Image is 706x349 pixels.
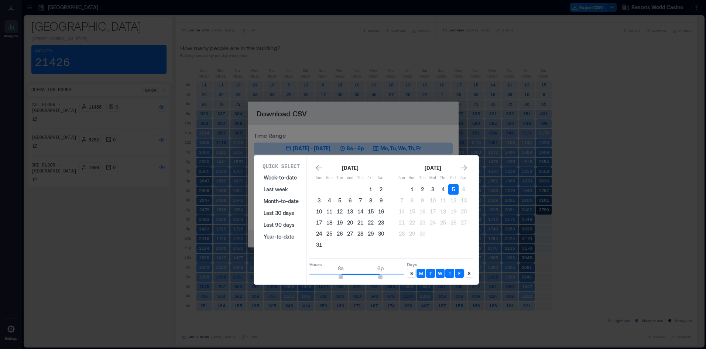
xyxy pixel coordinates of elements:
[314,229,324,239] button: 24
[438,184,448,195] button: 4
[335,206,345,217] button: 12
[410,270,413,276] p: S
[376,195,386,206] button: 9
[429,270,432,276] p: T
[355,195,366,206] button: 7
[407,206,417,217] button: 15
[417,173,428,184] th: Tuesday
[438,195,448,206] button: 11
[335,195,345,206] button: 5
[459,184,469,195] button: 6
[407,173,417,184] th: Monday
[448,173,459,184] th: Friday
[263,163,300,170] p: Quick Select
[428,206,438,217] button: 17
[314,163,324,173] button: Go to previous month
[397,206,407,217] button: 14
[314,240,324,250] button: 31
[366,184,376,195] button: 1
[397,229,407,239] button: 28
[376,184,386,195] button: 2
[407,184,417,195] button: 1
[459,195,469,206] button: 13
[459,173,469,184] th: Saturday
[335,175,345,181] p: Tue
[397,218,407,228] button: 21
[324,218,335,228] button: 18
[438,206,448,217] button: 18
[428,184,438,195] button: 3
[355,206,366,217] button: 14
[345,195,355,206] button: 6
[438,218,448,228] button: 25
[419,270,423,276] p: M
[438,270,442,276] p: W
[366,175,376,181] p: Fri
[376,218,386,228] button: 23
[335,218,345,228] button: 19
[314,173,324,184] th: Sunday
[448,218,459,228] button: 26
[422,164,443,172] div: [DATE]
[259,184,303,195] button: Last week
[377,265,384,271] span: 6p
[259,207,303,219] button: Last 30 days
[397,175,407,181] p: Sun
[428,195,438,206] button: 10
[376,175,386,181] p: Sat
[397,195,407,206] button: 7
[259,172,303,184] button: Week-to-date
[376,173,386,184] th: Saturday
[428,218,438,228] button: 24
[345,229,355,239] button: 27
[448,195,459,206] button: 12
[324,173,335,184] th: Monday
[366,206,376,217] button: 15
[459,218,469,228] button: 27
[428,175,438,181] p: Wed
[417,206,428,217] button: 16
[324,175,335,181] p: Mon
[417,229,428,239] button: 30
[324,229,335,239] button: 25
[468,270,470,276] p: S
[407,175,417,181] p: Mon
[314,206,324,217] button: 10
[459,163,469,173] button: Go to next month
[355,218,366,228] button: 21
[366,218,376,228] button: 22
[355,175,366,181] p: Thu
[407,261,473,267] p: Days
[407,195,417,206] button: 8
[259,195,303,207] button: Month-to-date
[324,206,335,217] button: 11
[458,270,460,276] p: F
[438,175,448,181] p: Thu
[335,173,345,184] th: Tuesday
[345,175,355,181] p: Wed
[428,173,438,184] th: Wednesday
[376,206,386,217] button: 16
[459,206,469,217] button: 20
[449,270,451,276] p: T
[417,184,428,195] button: 2
[314,218,324,228] button: 17
[338,265,344,271] span: 8a
[309,261,404,267] p: Hours
[335,229,345,239] button: 26
[417,218,428,228] button: 23
[397,173,407,184] th: Sunday
[355,173,366,184] th: Thursday
[355,229,366,239] button: 28
[448,206,459,217] button: 19
[448,184,459,195] button: 5
[407,229,417,239] button: 29
[459,175,469,181] p: Sat
[340,164,360,172] div: [DATE]
[438,173,448,184] th: Thursday
[259,231,303,243] button: Year-to-date
[407,218,417,228] button: 22
[259,219,303,231] button: Last 90 days
[366,173,376,184] th: Friday
[376,229,386,239] button: 30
